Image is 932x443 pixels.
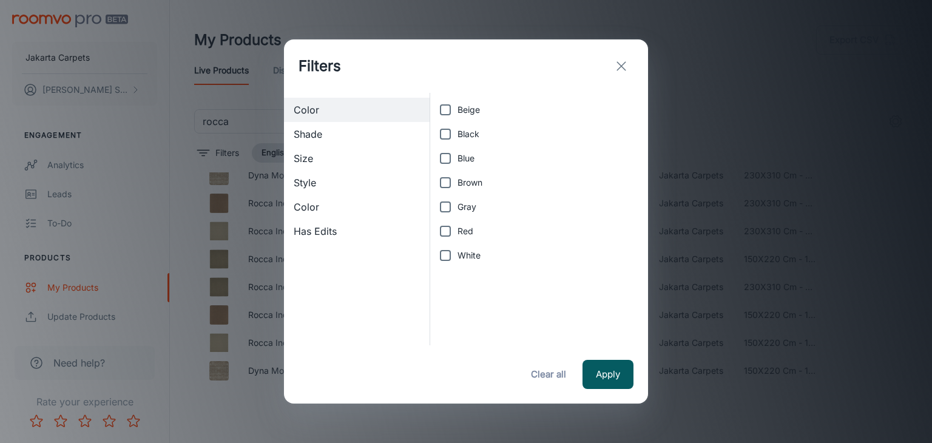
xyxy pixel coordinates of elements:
[458,176,482,189] span: Brown
[609,54,633,78] button: exit
[294,127,420,141] span: Shade
[458,200,476,214] span: Gray
[284,146,430,171] div: Size
[299,55,341,77] h1: Filters
[458,225,473,238] span: Red
[284,219,430,243] div: Has Edits
[284,195,430,219] div: Color
[458,152,474,165] span: Blue
[294,224,420,238] span: Has Edits
[458,249,481,262] span: White
[458,103,480,117] span: Beige
[524,360,573,389] button: Clear all
[284,98,430,122] div: Color
[294,200,420,214] span: Color
[458,127,479,141] span: Black
[294,175,420,190] span: Style
[294,151,420,166] span: Size
[294,103,420,117] span: Color
[284,122,430,146] div: Shade
[582,360,633,389] button: Apply
[284,171,430,195] div: Style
